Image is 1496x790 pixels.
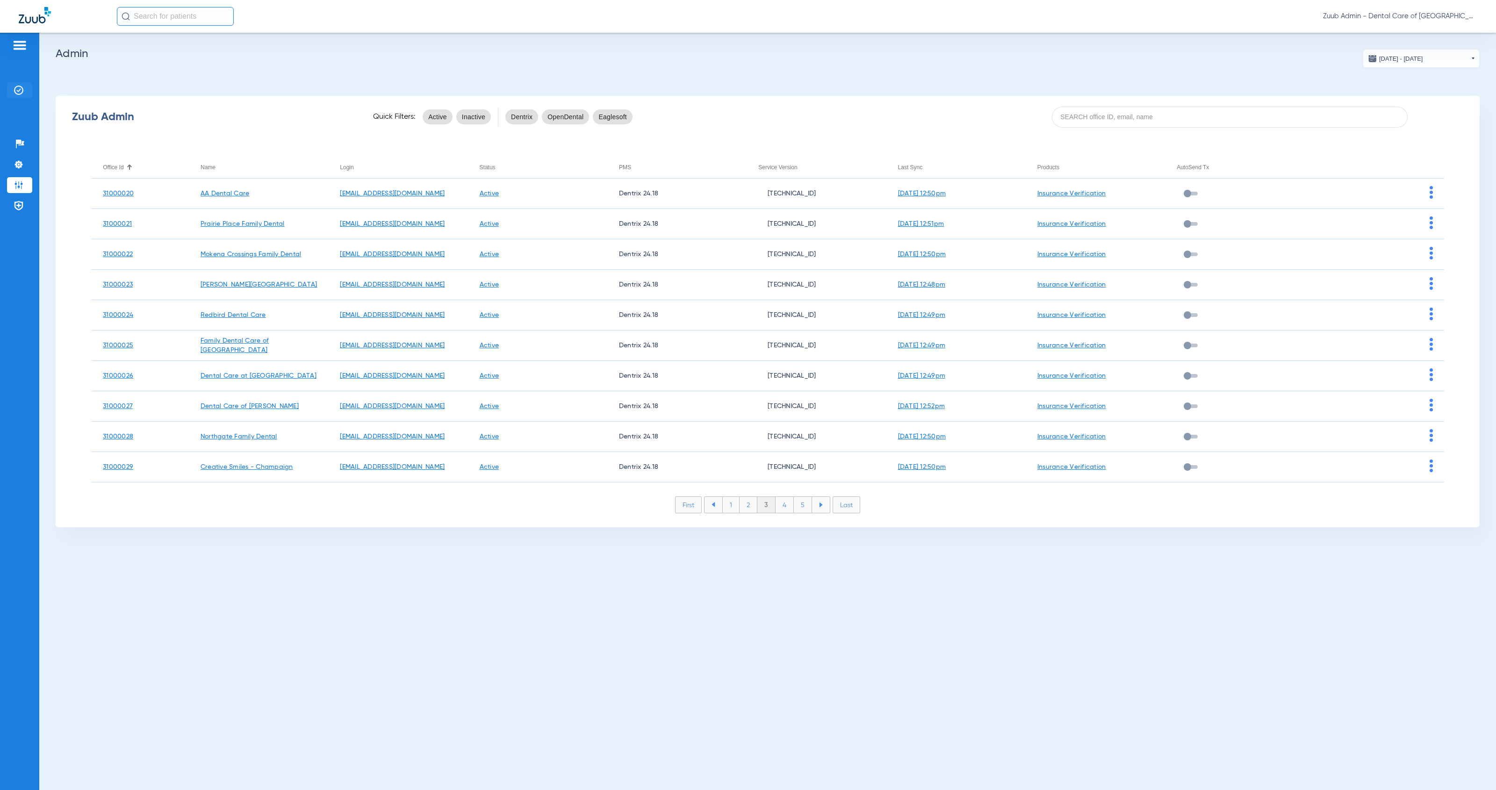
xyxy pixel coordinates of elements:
td: [TECHNICAL_ID] [747,452,886,482]
a: Active [480,312,499,318]
li: 4 [776,497,794,513]
img: group-dot-blue.svg [1430,247,1433,259]
td: Dentrix 24.18 [607,391,747,422]
a: Prairie Place Family Dental [201,221,285,227]
a: Insurance Verification [1037,312,1106,318]
div: Status [480,162,607,172]
li: 3 [757,497,776,513]
img: arrow-left-blue.svg [712,502,715,507]
td: Dentrix 24.18 [607,422,747,452]
a: [DATE] 12:50pm [898,433,946,440]
img: Search Icon [122,12,130,21]
a: 31000026 [103,373,133,379]
td: [TECHNICAL_ID] [747,422,886,452]
a: Active [480,281,499,288]
a: 31000028 [103,433,133,440]
a: [DATE] 12:48pm [898,281,946,288]
img: group-dot-blue.svg [1430,368,1433,381]
button: [DATE] - [DATE] [1363,49,1480,68]
mat-chip-listbox: pms-filters [505,108,633,126]
a: Dental Care of [PERSON_NAME] [201,403,299,409]
td: [TECHNICAL_ID] [747,391,886,422]
a: [DATE] 12:49pm [898,312,946,318]
a: Active [480,464,499,470]
a: [EMAIL_ADDRESS][DOMAIN_NAME] [340,403,445,409]
a: [DATE] 12:49pm [898,342,946,349]
td: Dentrix 24.18 [607,300,747,330]
a: Insurance Verification [1037,190,1106,197]
div: Name [201,162,328,172]
td: [TECHNICAL_ID] [747,270,886,300]
a: Mokena Crossings Family Dental [201,251,302,258]
a: [EMAIL_ADDRESS][DOMAIN_NAME] [340,464,445,470]
a: Active [480,190,499,197]
a: 31000022 [103,251,133,258]
li: 1 [722,497,740,513]
a: Creative Smiles - Champaign [201,464,293,470]
a: 31000025 [103,342,133,349]
td: [TECHNICAL_ID] [747,300,886,330]
a: [DATE] 12:50pm [898,464,946,470]
td: Dentrix 24.18 [607,179,747,209]
li: 5 [794,497,812,513]
img: group-dot-blue.svg [1430,399,1433,411]
img: arrow-right-blue.svg [819,503,823,507]
img: group-dot-blue.svg [1430,308,1433,320]
a: [DATE] 12:49pm [898,373,946,379]
a: Insurance Verification [1037,221,1106,227]
a: [EMAIL_ADDRESS][DOMAIN_NAME] [340,251,445,258]
a: [DATE] 12:52pm [898,403,945,409]
h2: Admin [56,49,1480,58]
a: Active [480,373,499,379]
div: Login [340,162,467,172]
a: Insurance Verification [1037,433,1106,440]
img: group-dot-blue.svg [1430,460,1433,472]
a: Active [480,221,499,227]
li: First [675,496,702,513]
a: 31000024 [103,312,133,318]
span: Active [428,112,447,122]
td: Dentrix 24.18 [607,452,747,482]
input: Search for patients [117,7,234,26]
span: Zuub Admin - Dental Care of [GEOGRAPHIC_DATA] [1323,12,1477,21]
div: Service Version [758,162,797,172]
td: [TECHNICAL_ID] [747,330,886,361]
a: Redbird Dental Care [201,312,266,318]
a: 31000023 [103,281,133,288]
mat-chip-listbox: status-filters [423,108,491,126]
div: Last Sync [898,162,923,172]
div: Name [201,162,216,172]
a: Active [480,251,499,258]
td: Dentrix 24.18 [607,209,747,239]
td: [TECHNICAL_ID] [747,209,886,239]
a: Insurance Verification [1037,403,1106,409]
a: [EMAIL_ADDRESS][DOMAIN_NAME] [340,433,445,440]
div: Office Id [103,162,189,172]
img: group-dot-blue.svg [1430,338,1433,351]
a: [EMAIL_ADDRESS][DOMAIN_NAME] [340,190,445,197]
td: [TECHNICAL_ID] [747,361,886,391]
span: OpenDental [547,112,583,122]
a: Insurance Verification [1037,281,1106,288]
li: Last [833,496,860,513]
span: Inactive [462,112,485,122]
a: Active [480,433,499,440]
img: hamburger-icon [12,40,27,51]
a: [DATE] 12:51pm [898,221,944,227]
img: date.svg [1368,54,1377,63]
img: group-dot-blue.svg [1430,277,1433,290]
a: Insurance Verification [1037,342,1106,349]
a: Dental Care at [GEOGRAPHIC_DATA] [201,373,316,379]
div: Products [1037,162,1165,172]
div: Status [480,162,496,172]
div: Service Version [758,162,886,172]
a: [EMAIL_ADDRESS][DOMAIN_NAME] [340,312,445,318]
img: group-dot-blue.svg [1430,216,1433,229]
td: [TECHNICAL_ID] [747,239,886,270]
span: Quick Filters: [373,112,416,122]
span: Eaglesoft [598,112,627,122]
a: Active [480,342,499,349]
a: Northgate Family Dental [201,433,277,440]
div: Products [1037,162,1059,172]
a: [EMAIL_ADDRESS][DOMAIN_NAME] [340,342,445,349]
